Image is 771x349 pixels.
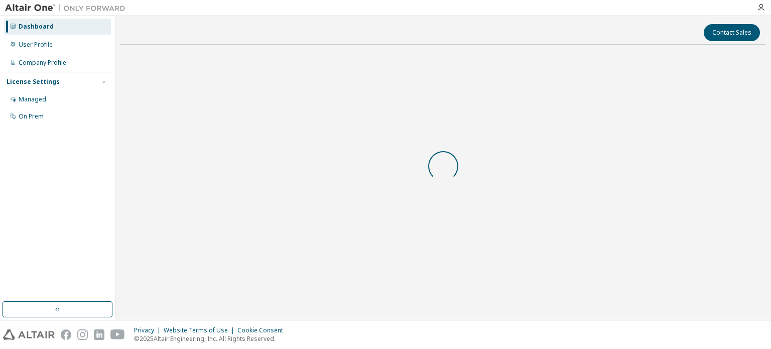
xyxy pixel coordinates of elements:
[19,95,46,103] div: Managed
[134,326,164,334] div: Privacy
[61,329,71,340] img: facebook.svg
[5,3,131,13] img: Altair One
[19,41,53,49] div: User Profile
[19,59,66,67] div: Company Profile
[164,326,237,334] div: Website Terms of Use
[94,329,104,340] img: linkedin.svg
[7,78,60,86] div: License Settings
[704,24,760,41] button: Contact Sales
[3,329,55,340] img: altair_logo.svg
[110,329,125,340] img: youtube.svg
[237,326,289,334] div: Cookie Consent
[19,23,54,31] div: Dashboard
[77,329,88,340] img: instagram.svg
[19,112,44,121] div: On Prem
[134,334,289,343] p: © 2025 Altair Engineering, Inc. All Rights Reserved.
